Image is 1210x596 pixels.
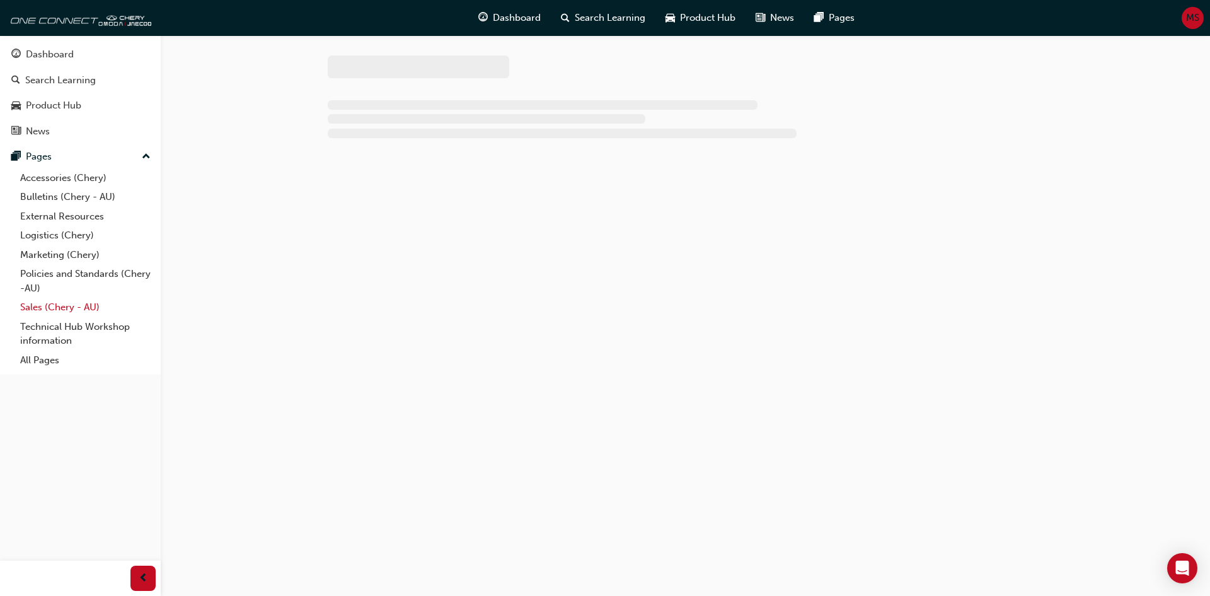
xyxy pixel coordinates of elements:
[15,298,156,317] a: Sales (Chery - AU)
[5,145,156,168] button: Pages
[5,94,156,117] a: Product Hub
[26,98,81,113] div: Product Hub
[5,43,156,66] a: Dashboard
[551,5,655,31] a: search-iconSearch Learning
[15,226,156,245] a: Logistics (Chery)
[15,245,156,265] a: Marketing (Chery)
[561,10,570,26] span: search-icon
[829,11,855,25] span: Pages
[1167,553,1197,583] div: Open Intercom Messenger
[15,264,156,298] a: Policies and Standards (Chery -AU)
[655,5,746,31] a: car-iconProduct Hub
[11,151,21,163] span: pages-icon
[468,5,551,31] a: guage-iconDashboard
[26,47,74,62] div: Dashboard
[15,168,156,188] a: Accessories (Chery)
[814,10,824,26] span: pages-icon
[139,571,148,587] span: prev-icon
[680,11,735,25] span: Product Hub
[575,11,645,25] span: Search Learning
[11,100,21,112] span: car-icon
[5,120,156,143] a: News
[15,351,156,370] a: All Pages
[1186,11,1199,25] span: MS
[11,75,20,86] span: search-icon
[26,124,50,139] div: News
[15,317,156,351] a: Technical Hub Workshop information
[11,126,21,137] span: news-icon
[5,40,156,145] button: DashboardSearch LearningProduct HubNews
[142,149,151,165] span: up-icon
[15,187,156,207] a: Bulletins (Chery - AU)
[6,5,151,30] img: oneconnect
[665,10,675,26] span: car-icon
[5,69,156,92] a: Search Learning
[804,5,865,31] a: pages-iconPages
[478,10,488,26] span: guage-icon
[1182,7,1204,29] button: MS
[15,207,156,226] a: External Resources
[746,5,804,31] a: news-iconNews
[493,11,541,25] span: Dashboard
[770,11,794,25] span: News
[756,10,765,26] span: news-icon
[26,149,52,164] div: Pages
[11,49,21,61] span: guage-icon
[25,73,96,88] div: Search Learning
